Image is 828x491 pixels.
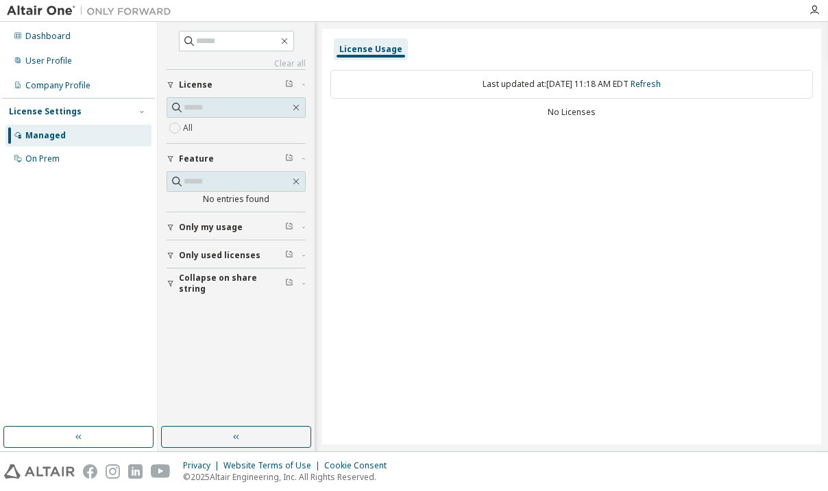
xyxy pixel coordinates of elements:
[285,250,293,261] span: Clear filter
[223,460,324,471] div: Website Terms of Use
[183,120,195,136] label: All
[106,464,120,479] img: instagram.svg
[183,471,395,483] p: © 2025 Altair Engineering, Inc. All Rights Reserved.
[4,464,75,479] img: altair_logo.svg
[128,464,143,479] img: linkedin.svg
[285,278,293,289] span: Clear filter
[9,106,82,117] div: License Settings
[324,460,395,471] div: Cookie Consent
[179,222,243,233] span: Only my usage
[179,79,212,90] span: License
[330,70,813,99] div: Last updated at: [DATE] 11:18 AM EDT
[339,44,402,55] div: License Usage
[167,212,306,242] button: Only my usage
[285,79,293,90] span: Clear filter
[83,464,97,479] img: facebook.svg
[25,31,71,42] div: Dashboard
[167,70,306,100] button: License
[151,464,171,479] img: youtube.svg
[631,78,661,90] a: Refresh
[179,273,285,294] span: Collapse on share string
[167,268,306,299] button: Collapse on share string
[183,460,223,471] div: Privacy
[25,153,60,164] div: On Prem
[167,194,306,205] div: No entries found
[285,222,293,233] span: Clear filter
[167,144,306,174] button: Feature
[285,153,293,164] span: Clear filter
[179,250,260,261] span: Only used licenses
[7,4,178,18] img: Altair One
[179,153,214,164] span: Feature
[330,107,813,118] div: No Licenses
[167,58,306,69] a: Clear all
[25,55,72,66] div: User Profile
[167,240,306,270] button: Only used licenses
[25,130,66,141] div: Managed
[25,80,90,91] div: Company Profile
